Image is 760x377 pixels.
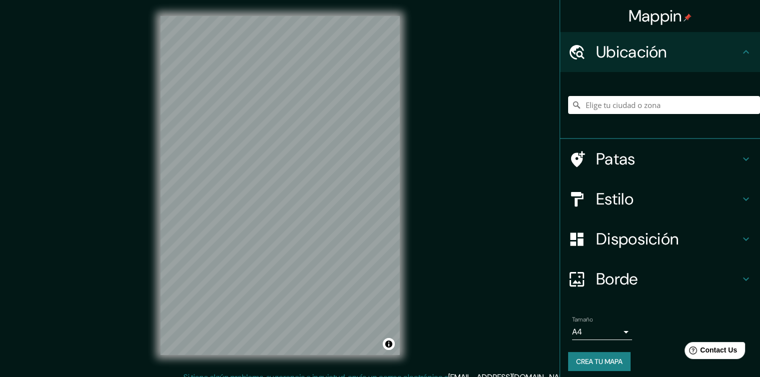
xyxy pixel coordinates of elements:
button: Crea tu mapa [568,352,631,371]
font: Estilo [596,188,634,209]
button: Activar o desactivar atribución [383,338,395,350]
font: Mappin [629,5,682,26]
div: Borde [560,259,760,299]
div: Ubicación [560,32,760,72]
div: Disposición [560,219,760,259]
div: Estilo [560,179,760,219]
canvas: Mapa [160,16,400,355]
div: A4 [572,324,632,340]
font: Ubicación [596,41,667,62]
font: Disposición [596,228,679,249]
font: Borde [596,268,638,289]
font: Crea tu mapa [576,357,623,366]
div: Patas [560,139,760,179]
font: Patas [596,148,636,169]
font: Tamaño [572,315,593,323]
font: A4 [572,326,582,337]
iframe: Help widget launcher [671,338,749,366]
input: Elige tu ciudad o zona [568,96,760,114]
img: pin-icon.png [684,13,692,21]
